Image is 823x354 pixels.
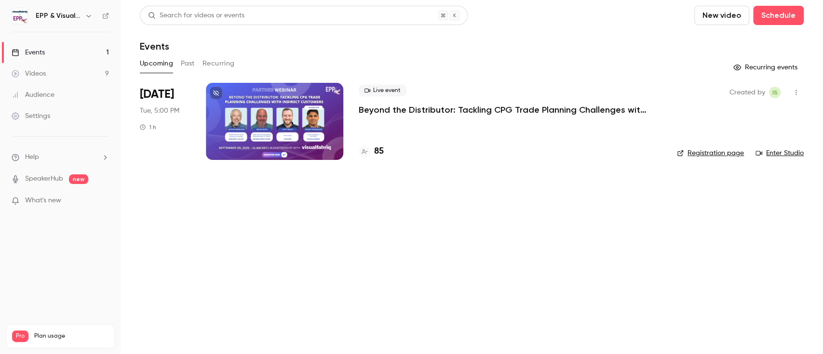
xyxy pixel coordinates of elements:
[36,11,81,21] h6: EPP & Visualfabriq
[69,174,88,184] span: new
[756,148,804,158] a: Enter Studio
[140,40,169,52] h1: Events
[359,104,648,116] a: Beyond the Distributor: Tackling CPG Trade Planning Challenges with Indirect Customers
[12,8,27,24] img: EPP & Visualfabriq
[140,83,190,160] div: Sep 9 Tue, 11:00 AM (America/New York)
[359,85,406,96] span: Live event
[729,87,765,98] span: Created by
[140,106,179,116] span: Tue, 5:00 PM
[181,56,195,71] button: Past
[12,90,54,100] div: Audience
[769,87,781,98] span: Itamar Seligsohn
[753,6,804,25] button: Schedule
[359,145,384,158] a: 85
[12,69,46,79] div: Videos
[12,111,50,121] div: Settings
[677,148,744,158] a: Registration page
[12,48,45,57] div: Events
[140,87,174,102] span: [DATE]
[140,123,156,131] div: 1 h
[694,6,749,25] button: New video
[25,174,63,184] a: SpeakerHub
[12,152,109,162] li: help-dropdown-opener
[374,145,384,158] h4: 85
[202,56,235,71] button: Recurring
[25,196,61,206] span: What's new
[772,87,778,98] span: IS
[12,330,28,342] span: Pro
[140,56,173,71] button: Upcoming
[729,60,804,75] button: Recurring events
[148,11,244,21] div: Search for videos or events
[34,332,108,340] span: Plan usage
[25,152,39,162] span: Help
